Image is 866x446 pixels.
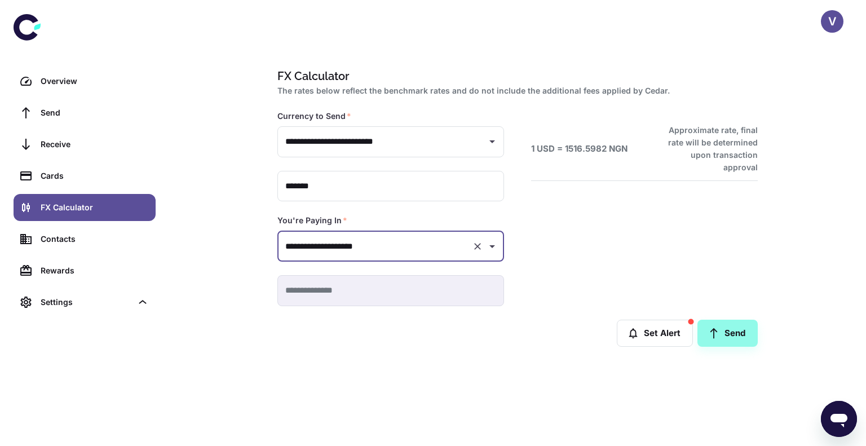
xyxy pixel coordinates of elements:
[14,99,156,126] a: Send
[470,239,485,254] button: Clear
[14,162,156,189] a: Cards
[41,138,149,151] div: Receive
[14,289,156,316] div: Settings
[14,257,156,284] a: Rewards
[41,107,149,119] div: Send
[531,143,628,156] h6: 1 USD = 1516.5982 NGN
[14,226,156,253] a: Contacts
[41,170,149,182] div: Cards
[656,124,758,174] h6: Approximate rate, final rate will be determined upon transaction approval
[14,131,156,158] a: Receive
[277,68,753,85] h1: FX Calculator
[14,194,156,221] a: FX Calculator
[821,401,857,437] iframe: Button to launch messaging window
[277,215,347,226] label: You're Paying In
[41,75,149,87] div: Overview
[41,201,149,214] div: FX Calculator
[277,111,351,122] label: Currency to Send
[484,134,500,149] button: Open
[14,68,156,95] a: Overview
[41,296,132,308] div: Settings
[617,320,693,347] button: Set Alert
[821,10,843,33] button: V
[484,239,500,254] button: Open
[41,264,149,277] div: Rewards
[697,320,758,347] a: Send
[41,233,149,245] div: Contacts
